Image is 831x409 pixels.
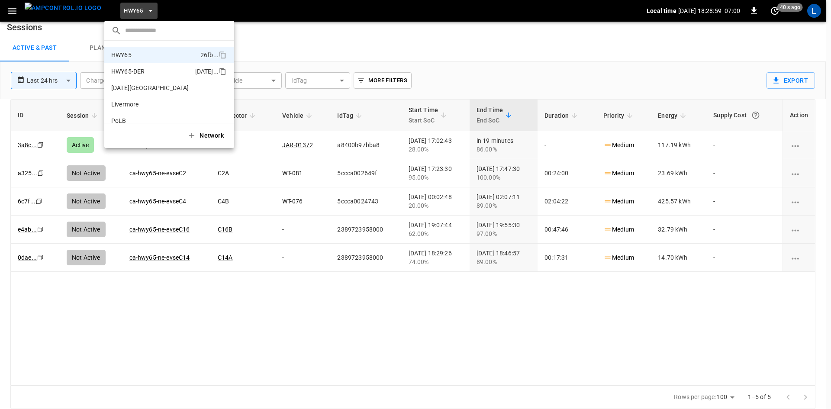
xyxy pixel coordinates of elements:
button: Network [182,127,231,145]
p: [DATE][GEOGRAPHIC_DATA] [111,84,196,92]
p: Livermore [111,100,197,109]
p: HWY65 [111,51,197,59]
p: PoLB [111,116,196,125]
div: copy [218,66,228,77]
p: HWY65-DER [111,67,192,76]
div: copy [218,50,228,60]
